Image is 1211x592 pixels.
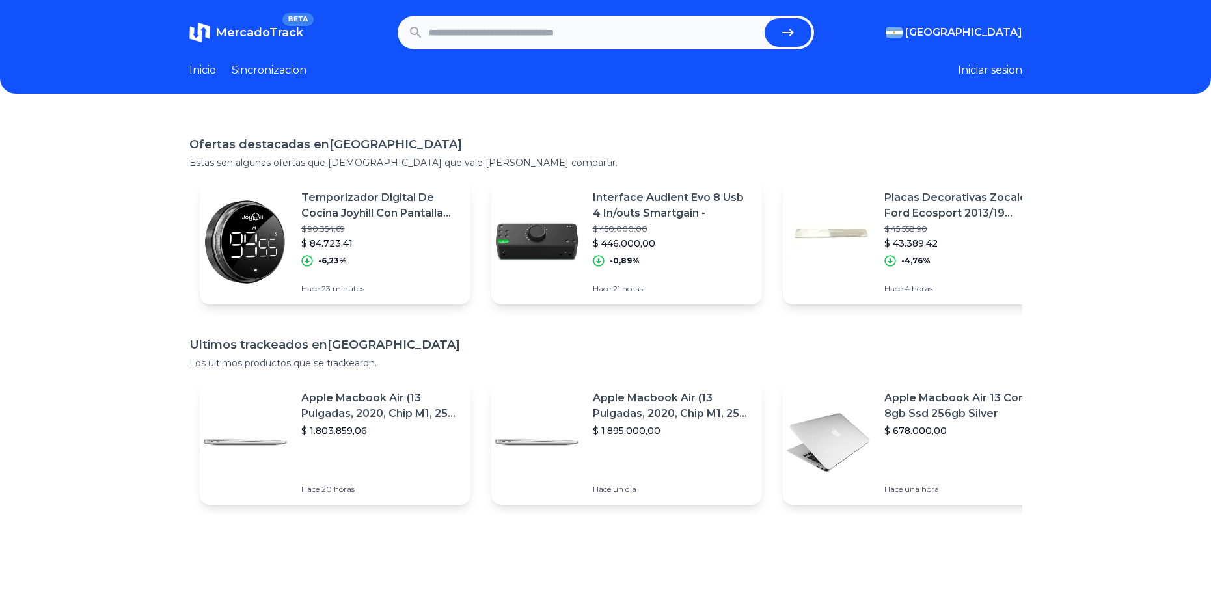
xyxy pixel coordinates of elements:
p: Hace 4 horas [884,284,1043,294]
img: Argentina [886,27,903,38]
img: Featured image [783,397,874,488]
p: $ 678.000,00 [884,424,1043,437]
p: Hace 23 minutos [301,284,460,294]
span: MercadoTrack [215,25,303,40]
p: Hace 21 horas [593,284,752,294]
h1: Ultimos trackeados en [GEOGRAPHIC_DATA] [189,336,1022,354]
p: Hace una hora [884,484,1043,494]
p: $ 1.895.000,00 [593,424,752,437]
p: $ 1.803.859,06 [301,424,460,437]
p: -4,76% [901,256,931,266]
p: $ 45.558,90 [884,224,1043,234]
img: Featured image [200,397,291,488]
h1: Ofertas destacadas en [GEOGRAPHIC_DATA] [189,135,1022,154]
p: Apple Macbook Air (13 Pulgadas, 2020, Chip M1, 256 Gb De Ssd, 8 Gb De Ram) - Plata [593,390,752,422]
img: Featured image [200,196,291,288]
p: $ 90.354,69 [301,224,460,234]
p: Apple Macbook Air (13 Pulgadas, 2020, Chip M1, 256 Gb De Ssd, 8 Gb De Ram) - Plata [301,390,460,422]
a: Featured imagePlacas Decorativas Zocalo Ford Ecosport 2013/19 Genuinas 2un$ 45.558,90$ 43.389,42-... [783,180,1054,304]
p: Los ultimos productos que se trackearon. [189,357,1022,370]
p: $ 446.000,00 [593,237,752,250]
p: $ 43.389,42 [884,237,1043,250]
button: [GEOGRAPHIC_DATA] [886,25,1022,40]
img: MercadoTrack [189,22,210,43]
p: Estas son algunas ofertas que [DEMOGRAPHIC_DATA] que vale [PERSON_NAME] compartir. [189,156,1022,169]
p: $ 450.000,00 [593,224,752,234]
img: Featured image [783,196,874,288]
p: Temporizador Digital De Cocina Joyhill Con Pantalla Led Gran [301,190,460,221]
span: BETA [282,13,313,26]
span: [GEOGRAPHIC_DATA] [905,25,1022,40]
a: Inicio [189,62,216,78]
p: $ 84.723,41 [301,237,460,250]
p: -6,23% [318,256,347,266]
a: Featured imageApple Macbook Air (13 Pulgadas, 2020, Chip M1, 256 Gb De Ssd, 8 Gb De Ram) - Plata$... [491,380,762,505]
img: Featured image [491,196,582,288]
p: Interface Audient Evo 8 Usb 4 In/outs Smartgain - [593,190,752,221]
a: Sincronizacion [232,62,306,78]
a: Featured imageTemporizador Digital De Cocina Joyhill Con Pantalla Led Gran$ 90.354,69$ 84.723,41-... [200,180,470,304]
img: Featured image [491,397,582,488]
p: -0,89% [610,256,640,266]
p: Placas Decorativas Zocalo Ford Ecosport 2013/19 Genuinas 2un [884,190,1043,221]
p: Apple Macbook Air 13 Core I5 8gb Ssd 256gb Silver [884,390,1043,422]
p: Hace un día [593,484,752,494]
a: Featured imageApple Macbook Air 13 Core I5 8gb Ssd 256gb Silver$ 678.000,00Hace una hora [783,380,1054,505]
a: Featured imageInterface Audient Evo 8 Usb 4 In/outs Smartgain -$ 450.000,00$ 446.000,00-0,89%Hace... [491,180,762,304]
p: Hace 20 horas [301,484,460,494]
button: Iniciar sesion [958,62,1022,78]
a: Featured imageApple Macbook Air (13 Pulgadas, 2020, Chip M1, 256 Gb De Ssd, 8 Gb De Ram) - Plata$... [200,380,470,505]
a: MercadoTrackBETA [189,22,303,43]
